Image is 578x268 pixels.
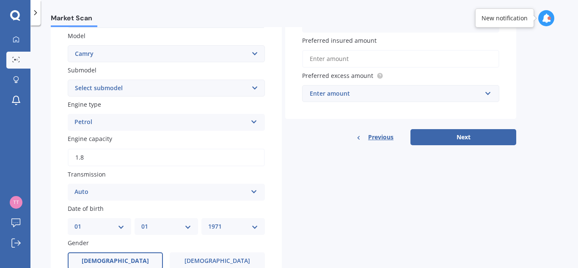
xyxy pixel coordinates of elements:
[310,89,482,98] div: Enter amount
[68,135,112,143] span: Engine capacity
[302,72,373,80] span: Preferred excess amount
[410,129,516,145] button: Next
[184,257,250,265] span: [DEMOGRAPHIC_DATA]
[368,131,394,144] span: Previous
[68,100,101,108] span: Engine type
[68,170,106,178] span: Transmission
[68,66,96,74] span: Submodel
[302,50,499,68] input: Enter amount
[10,196,22,209] img: 34627268c5ed8d9f8a52514e5ee642aa
[68,239,89,247] span: Gender
[68,32,85,40] span: Model
[302,36,377,44] span: Preferred insured amount
[68,204,104,213] span: Date of birth
[68,149,265,166] input: e.g. 1.8
[51,14,97,25] span: Market Scan
[82,257,149,265] span: [DEMOGRAPHIC_DATA]
[482,14,528,22] div: New notification
[74,117,247,127] div: Petrol
[74,187,247,197] div: Auto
